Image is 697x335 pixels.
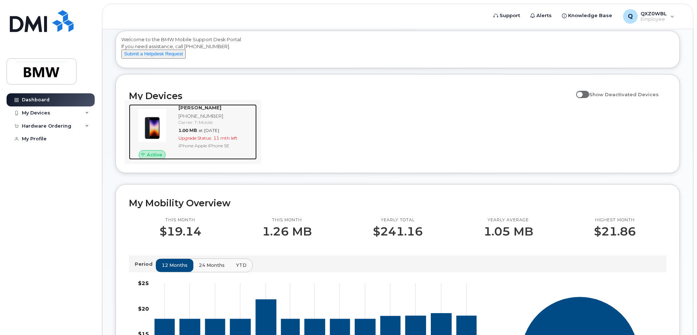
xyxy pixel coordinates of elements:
[589,91,659,97] span: Show Deactivated Devices
[594,225,636,238] p: $21.86
[213,135,237,141] span: 11 mth left
[500,12,520,19] span: Support
[160,225,201,238] p: $19.14
[618,9,680,24] div: QXZ0WBL
[135,261,155,268] p: Period
[199,262,225,269] span: 24 months
[198,128,219,133] span: at [DATE]
[568,12,612,19] span: Knowledge Base
[160,217,201,223] p: This month
[373,225,423,238] p: $241.16
[138,305,149,312] tspan: $20
[129,198,666,209] h2: My Mobility Overview
[178,143,254,149] div: iPhone Apple iPhone SE
[129,104,257,160] a: Active[PERSON_NAME][PHONE_NUMBER]Carrier: T-Mobile1.00 MBat [DATE]Upgrade Status:11 mth leftiPhon...
[488,8,525,23] a: Support
[135,108,170,143] img: image20231002-3703462-10zne2t.jpeg
[178,119,254,125] div: Carrier: T-Mobile
[178,105,221,110] strong: [PERSON_NAME]
[121,50,186,59] button: Submit a Helpdesk Request
[236,262,247,269] span: YTD
[557,8,617,23] a: Knowledge Base
[138,280,149,287] tspan: $25
[373,217,423,223] p: Yearly total
[262,217,312,223] p: This month
[178,113,254,120] div: [PHONE_NUMBER]
[121,36,674,65] div: Welcome to the BMW Mobile Support Desk Portal If you need assistance, call [PHONE_NUMBER].
[665,303,692,330] iframe: Messenger Launcher
[178,135,212,141] span: Upgrade Status:
[147,151,162,158] span: Active
[594,217,636,223] p: Highest month
[525,8,557,23] a: Alerts
[628,12,633,21] span: Q
[178,128,197,133] span: 1.00 MB
[641,16,667,22] span: Employee
[641,11,667,16] span: QXZ0WBL
[129,90,572,101] h2: My Devices
[576,87,582,93] input: Show Deactivated Devices
[262,225,312,238] p: 1.26 MB
[484,225,533,238] p: 1.05 MB
[536,12,552,19] span: Alerts
[121,51,186,57] a: Submit a Helpdesk Request
[484,217,533,223] p: Yearly average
